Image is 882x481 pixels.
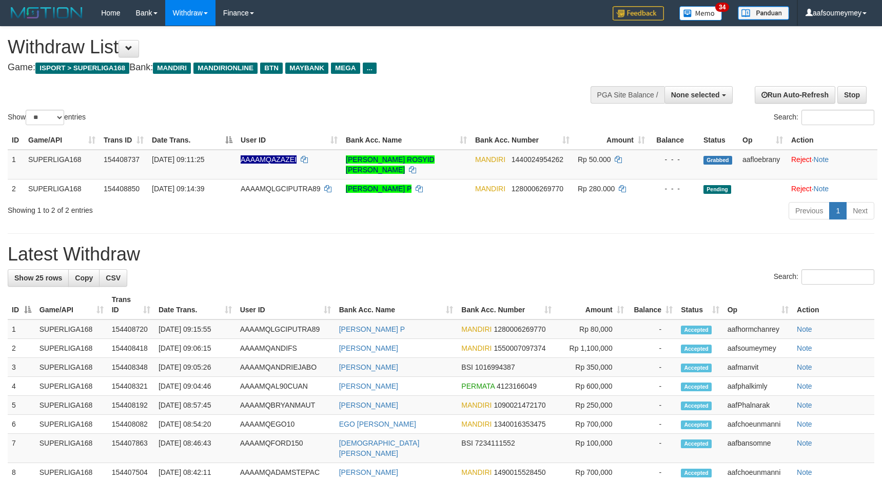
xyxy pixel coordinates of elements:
[108,358,154,377] td: 154408348
[193,63,258,74] span: MANDIRIONLINE
[363,63,377,74] span: ...
[578,155,611,164] span: Rp 50.000
[24,131,100,150] th: Game/API: activate to sort column ascending
[339,344,398,352] a: [PERSON_NAME]
[35,319,108,339] td: SUPERLIGA168
[461,439,473,447] span: BSI
[154,290,236,319] th: Date Trans.: activate to sort column ascending
[285,63,328,74] span: MAYBANK
[8,319,35,339] td: 1
[494,401,545,409] span: Copy 1090021472170 to clipboard
[461,344,492,352] span: MANDIRI
[738,6,789,20] img: panduan.png
[8,269,69,287] a: Show 25 rows
[494,344,545,352] span: Copy 1550007097374 to clipboard
[738,150,787,179] td: aafloebrany
[461,420,492,428] span: MANDIRI
[846,202,874,219] a: Next
[106,274,121,282] span: CSV
[791,155,812,164] a: Reject
[8,377,35,396] td: 4
[236,339,335,358] td: AAAAMQANDIFS
[723,396,793,415] td: aafPhalnarak
[801,269,874,285] input: Search:
[512,155,563,164] span: Copy 1440024954262 to clipboard
[797,363,812,371] a: Note
[679,6,722,21] img: Button%20Memo.svg
[628,415,677,434] td: -
[24,150,100,179] td: SUPERLIGA168
[339,420,416,428] a: EGO [PERSON_NAME]
[703,156,732,165] span: Grabbed
[715,3,729,12] span: 34
[8,179,24,198] td: 2
[154,377,236,396] td: [DATE] 09:04:46
[723,290,793,319] th: Op: activate to sort column ascending
[75,274,93,282] span: Copy
[681,420,712,429] span: Accepted
[556,415,628,434] td: Rp 700,000
[35,63,129,74] span: ISPORT > SUPERLIGA168
[628,290,677,319] th: Balance: activate to sort column ascending
[556,434,628,463] td: Rp 100,000
[494,325,545,333] span: Copy 1280006269770 to clipboard
[154,396,236,415] td: [DATE] 08:57:45
[26,110,64,125] select: Showentries
[104,155,140,164] span: 154408737
[148,131,237,150] th: Date Trans.: activate to sort column descending
[814,155,829,164] a: Note
[152,185,204,193] span: [DATE] 09:14:39
[681,402,712,410] span: Accepted
[653,154,695,165] div: - - -
[703,185,731,194] span: Pending
[677,290,723,319] th: Status: activate to sort column ascending
[8,434,35,463] td: 7
[723,434,793,463] td: aafbansomne
[801,110,874,125] input: Search:
[556,339,628,358] td: Rp 1,100,000
[108,290,154,319] th: Trans ID: activate to sort column ascending
[8,358,35,377] td: 3
[346,155,435,174] a: [PERSON_NAME] ROSYID [PERSON_NAME]
[628,339,677,358] td: -
[774,269,874,285] label: Search:
[797,420,812,428] a: Note
[108,377,154,396] td: 154408321
[236,358,335,377] td: AAAAMQANDRIEJABO
[512,185,563,193] span: Copy 1280006269770 to clipboard
[108,415,154,434] td: 154408082
[8,396,35,415] td: 5
[236,319,335,339] td: AAAAMQLGCIPUTRA89
[100,131,148,150] th: Trans ID: activate to sort column ascending
[241,155,297,164] span: Nama rekening ada tanda titik/strip, harap diedit
[236,377,335,396] td: AAAAMQAL90CUAN
[236,415,335,434] td: AAAAMQEGO10
[578,185,615,193] span: Rp 280.000
[556,377,628,396] td: Rp 600,000
[738,131,787,150] th: Op: activate to sort column ascending
[461,363,473,371] span: BSI
[237,131,342,150] th: User ID: activate to sort column ascending
[339,325,405,333] a: [PERSON_NAME] P
[108,319,154,339] td: 154408720
[339,382,398,390] a: [PERSON_NAME]
[14,274,62,282] span: Show 25 rows
[99,269,127,287] a: CSV
[556,290,628,319] th: Amount: activate to sort column ascending
[829,202,847,219] a: 1
[681,439,712,448] span: Accepted
[331,63,360,74] span: MEGA
[35,290,108,319] th: Game/API: activate to sort column ascending
[723,415,793,434] td: aafchoeunmanni
[241,185,321,193] span: AAAAMQLGCIPUTRA89
[556,319,628,339] td: Rp 80,000
[8,290,35,319] th: ID: activate to sort column descending
[774,110,874,125] label: Search:
[339,468,398,476] a: [PERSON_NAME]
[649,131,699,150] th: Balance
[461,468,492,476] span: MANDIRI
[461,325,492,333] span: MANDIRI
[497,382,537,390] span: Copy 4123166049 to clipboard
[260,63,283,74] span: BTN
[108,396,154,415] td: 154408192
